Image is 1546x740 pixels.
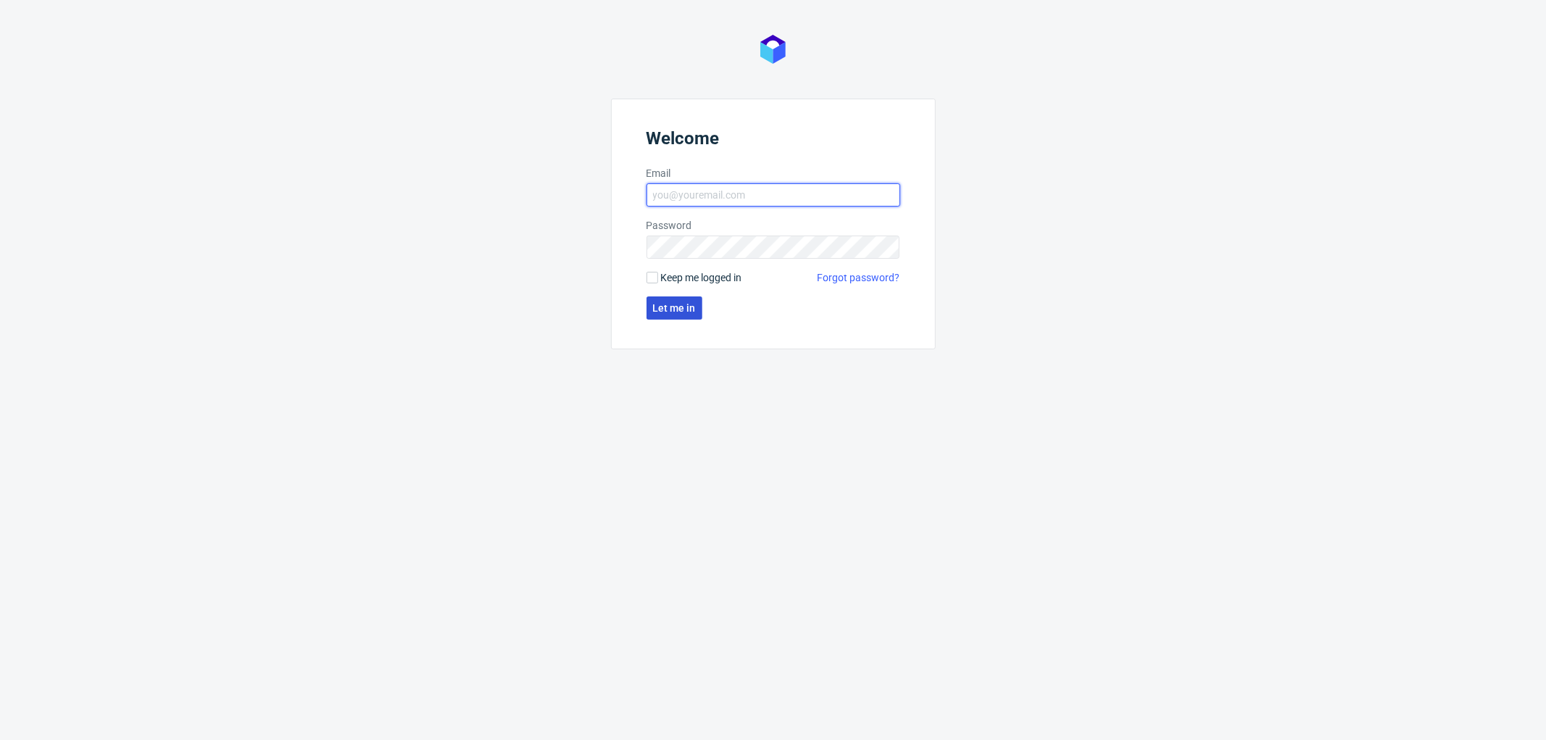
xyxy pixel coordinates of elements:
label: Password [647,218,900,233]
span: Let me in [653,303,696,313]
button: Let me in [647,296,702,320]
header: Welcome [647,128,900,154]
span: Keep me logged in [661,270,742,285]
input: you@youremail.com [647,183,900,207]
a: Forgot password? [818,270,900,285]
label: Email [647,166,900,180]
